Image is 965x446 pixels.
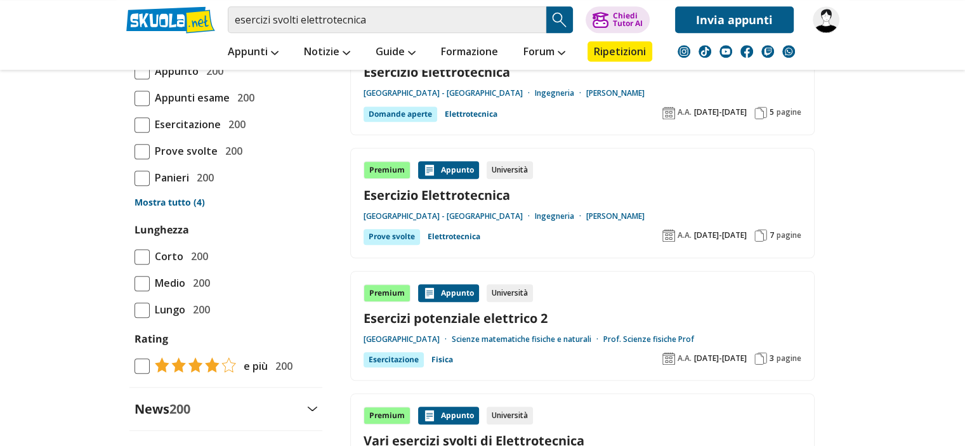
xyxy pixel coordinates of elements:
input: Cerca appunti, riassunti o versioni [228,6,546,33]
a: Fisica [431,352,453,367]
button: ChiediTutor AI [586,6,650,33]
span: Esercitazione [150,116,221,133]
span: 7 [770,230,774,240]
button: Search Button [546,6,573,33]
a: Ingegneria [535,211,586,221]
a: Forum [520,41,568,64]
div: Chiedi Tutor AI [612,12,642,27]
a: Esercizio Elettrotecnica [364,187,801,204]
div: Università [487,161,533,179]
img: tasso di risposta 4+ [150,357,236,372]
a: [PERSON_NAME] [586,88,645,98]
span: pagine [777,107,801,117]
div: Università [487,284,533,302]
img: sinisi.flavia [813,6,839,33]
a: Notizie [301,41,353,64]
a: Guide [372,41,419,64]
div: Premium [364,161,410,179]
img: tiktok [699,45,711,58]
div: Premium [364,284,410,302]
div: Esercitazione [364,352,424,367]
img: facebook [740,45,753,58]
span: Appunto [150,63,199,79]
span: 200 [220,143,242,159]
span: Corto [150,248,183,265]
span: 200 [201,63,223,79]
img: Anno accademico [662,352,675,365]
a: [GEOGRAPHIC_DATA] [364,334,452,344]
span: [DATE]-[DATE] [694,230,747,240]
span: 200 [223,116,246,133]
img: Apri e chiudi sezione [307,406,317,411]
a: [PERSON_NAME] [586,211,645,221]
a: Elettrotecnica [445,107,497,122]
a: Mostra tutto (4) [135,196,317,209]
span: Prove svolte [150,143,218,159]
a: [GEOGRAPHIC_DATA] - [GEOGRAPHIC_DATA] [364,211,535,221]
img: twitch [761,45,774,58]
span: 5 [770,107,774,117]
span: pagine [777,230,801,240]
span: Lungo [150,301,185,318]
span: 200 [188,275,210,291]
label: Lunghezza [135,223,189,237]
span: [DATE]-[DATE] [694,107,747,117]
img: Pagine [754,229,767,242]
img: Anno accademico [662,107,675,119]
div: Appunto [418,407,479,424]
div: Prove svolte [364,229,420,244]
span: Appunti esame [150,89,230,106]
span: 200 [192,169,214,186]
a: Formazione [438,41,501,64]
span: 200 [169,400,190,417]
div: Appunto [418,161,479,179]
img: Cerca appunti, riassunti o versioni [550,10,569,29]
img: Pagine [754,107,767,119]
img: instagram [678,45,690,58]
span: A.A. [678,230,692,240]
span: Panieri [150,169,189,186]
a: Scienze matematiche fisiche e naturali [452,334,603,344]
img: Anno accademico [662,229,675,242]
label: Rating [135,331,317,347]
div: Premium [364,407,410,424]
span: [DATE]-[DATE] [694,353,747,364]
span: pagine [777,353,801,364]
a: Esercizi potenziale elettrico 2 [364,310,801,327]
img: Appunti contenuto [423,409,436,422]
span: 200 [270,358,292,374]
a: Elettrotecnica [428,229,480,244]
label: News [135,400,190,417]
a: Esercizio Elettrotecnica [364,63,801,81]
img: youtube [719,45,732,58]
span: Medio [150,275,185,291]
span: 200 [186,248,208,265]
span: 200 [188,301,210,318]
a: Appunti [225,41,282,64]
span: e più [239,358,268,374]
img: WhatsApp [782,45,795,58]
span: 3 [770,353,774,364]
a: Ripetizioni [588,41,652,62]
a: [GEOGRAPHIC_DATA] - [GEOGRAPHIC_DATA] [364,88,535,98]
span: A.A. [678,353,692,364]
div: Università [487,407,533,424]
a: Ingegneria [535,88,586,98]
a: Prof. Scienze fisiche Prof [603,334,694,344]
div: Domande aperte [364,107,437,122]
a: Invia appunti [675,6,794,33]
img: Appunti contenuto [423,164,436,176]
img: Pagine [754,352,767,365]
img: Appunti contenuto [423,287,436,299]
span: A.A. [678,107,692,117]
div: Appunto [418,284,479,302]
span: 200 [232,89,254,106]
